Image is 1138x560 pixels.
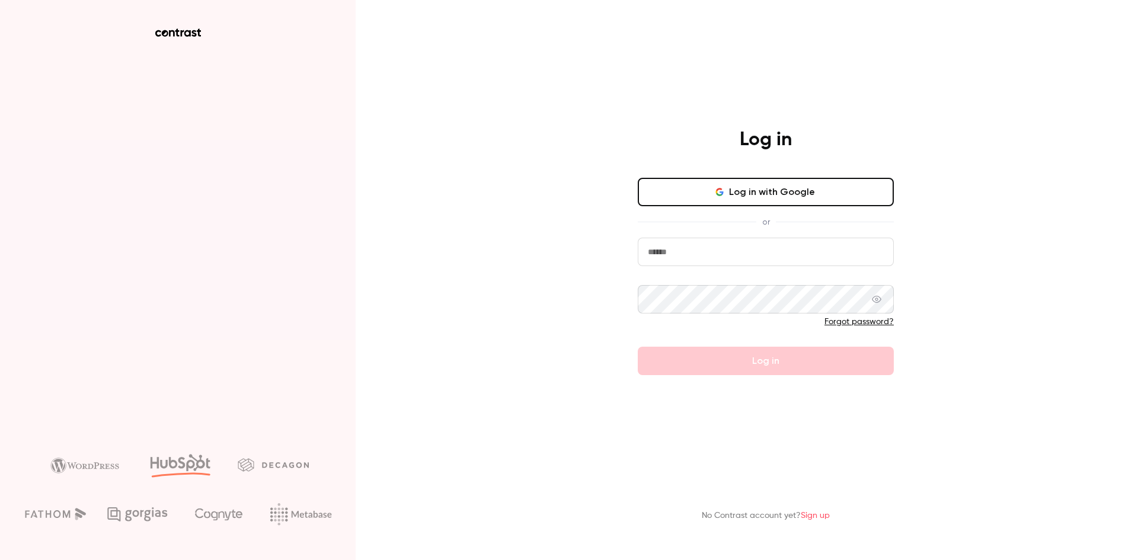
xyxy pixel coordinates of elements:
[824,318,894,326] a: Forgot password?
[638,178,894,206] button: Log in with Google
[756,216,776,228] span: or
[740,128,792,152] h4: Log in
[801,511,830,520] a: Sign up
[702,510,830,522] p: No Contrast account yet?
[238,458,309,471] img: decagon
